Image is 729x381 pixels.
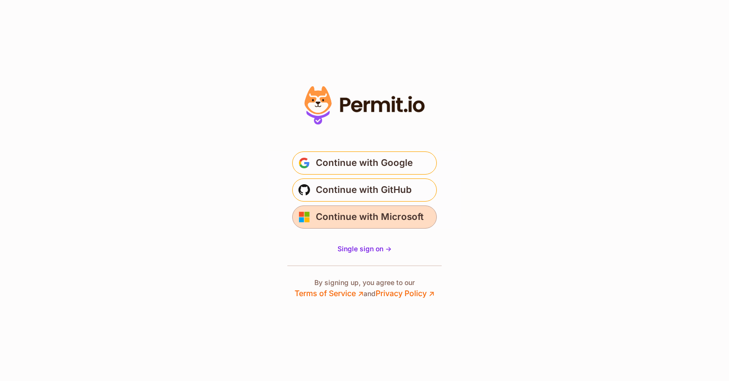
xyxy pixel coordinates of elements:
span: Continue with Google [316,155,413,171]
a: Privacy Policy ↗ [376,288,434,298]
p: By signing up, you agree to our and [295,278,434,299]
button: Continue with GitHub [292,178,437,202]
span: Continue with GitHub [316,182,412,198]
span: Single sign on -> [337,245,391,253]
button: Continue with Microsoft [292,205,437,229]
span: Continue with Microsoft [316,209,424,225]
a: Single sign on -> [337,244,391,254]
a: Terms of Service ↗ [295,288,364,298]
button: Continue with Google [292,151,437,175]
